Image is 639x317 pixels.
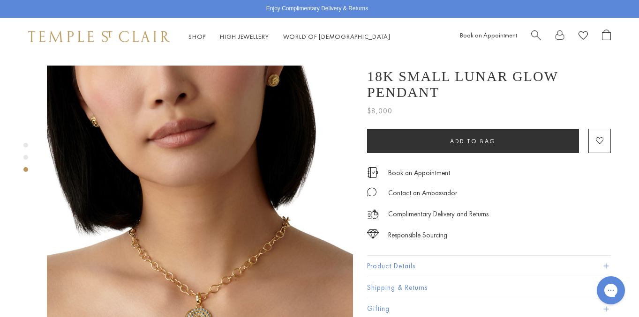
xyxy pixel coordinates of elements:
[367,105,392,117] span: $8,000
[188,31,391,43] nav: Main navigation
[367,167,378,178] img: icon_appointment.svg
[602,29,611,44] a: Open Shopping Bag
[266,4,368,14] p: Enjoy Complimentary Delivery & Returns
[367,187,376,197] img: MessageIcon-01_2.svg
[592,273,630,308] iframe: Gorgias live chat messenger
[283,32,391,41] a: World of [DEMOGRAPHIC_DATA]World of [DEMOGRAPHIC_DATA]
[460,31,517,39] a: Book an Appointment
[367,208,379,220] img: icon_delivery.svg
[367,68,611,100] h1: 18K Small Lunar Glow Pendant
[28,31,170,42] img: Temple St. Clair
[23,140,28,179] div: Product gallery navigation
[367,129,579,153] button: Add to bag
[388,229,447,241] div: Responsible Sourcing
[388,168,450,178] a: Book an Appointment
[367,277,611,298] button: Shipping & Returns
[367,256,611,277] button: Product Details
[579,29,588,44] a: View Wishlist
[220,32,269,41] a: High JewelleryHigh Jewellery
[388,208,489,220] p: Complimentary Delivery and Returns
[531,29,541,44] a: Search
[367,229,379,239] img: icon_sourcing.svg
[450,137,496,145] span: Add to bag
[388,187,457,199] div: Contact an Ambassador
[188,32,206,41] a: ShopShop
